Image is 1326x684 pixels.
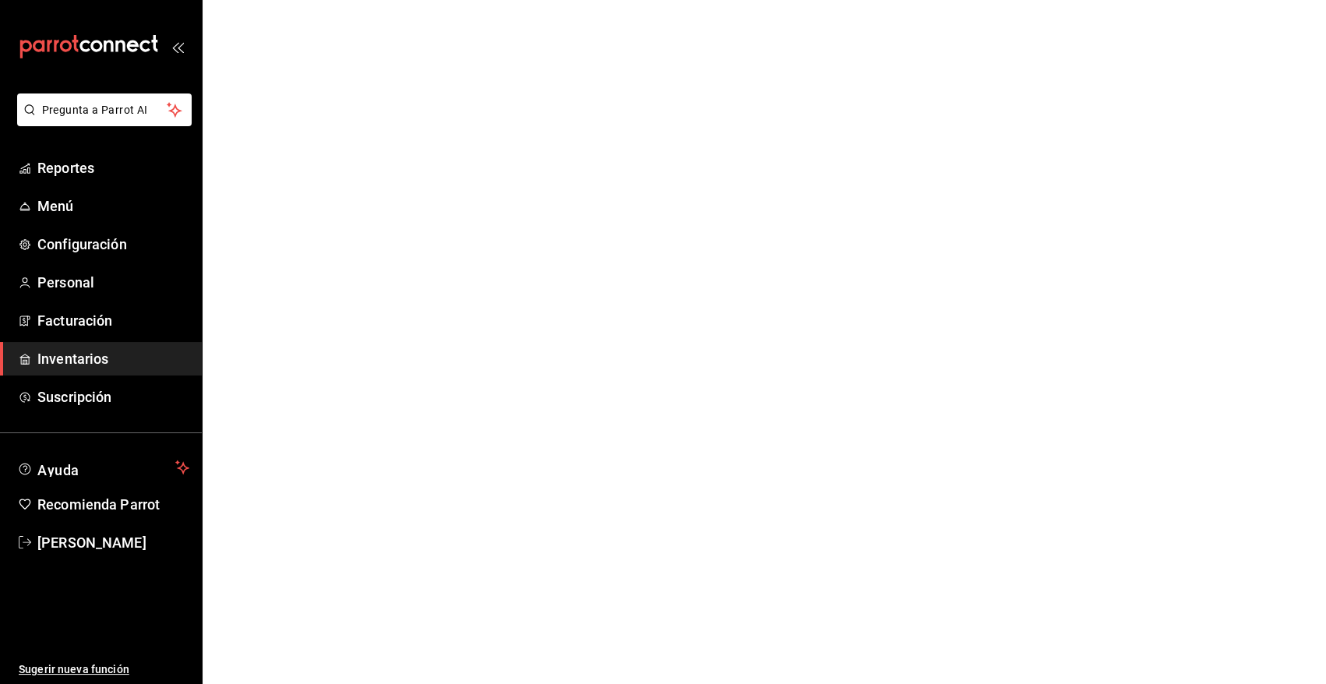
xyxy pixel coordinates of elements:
[171,41,184,53] button: open_drawer_menu
[19,661,189,678] span: Sugerir nueva función
[37,458,169,477] span: Ayuda
[37,157,189,178] span: Reportes
[37,310,189,331] span: Facturación
[37,494,189,515] span: Recomienda Parrot
[37,532,189,553] span: [PERSON_NAME]
[37,348,189,369] span: Inventarios
[37,234,189,255] span: Configuración
[17,93,192,126] button: Pregunta a Parrot AI
[11,113,192,129] a: Pregunta a Parrot AI
[37,196,189,217] span: Menú
[42,102,168,118] span: Pregunta a Parrot AI
[37,272,189,293] span: Personal
[37,386,189,407] span: Suscripción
